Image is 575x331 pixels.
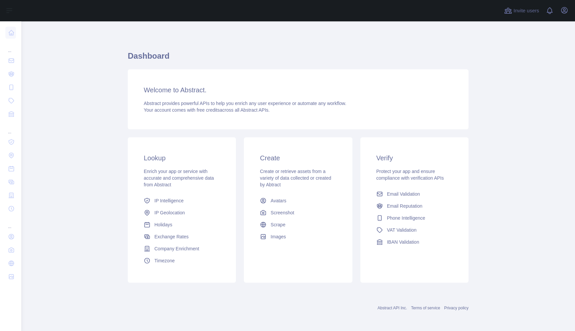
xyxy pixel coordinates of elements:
div: ... [5,40,16,53]
a: VAT Validation [374,224,455,236]
span: Timezone [154,257,175,264]
span: Invite users [513,7,539,15]
span: Images [271,233,286,240]
a: Holidays [141,219,223,231]
span: IP Intelligence [154,197,184,204]
a: Email Reputation [374,200,455,212]
h3: Lookup [144,153,220,163]
a: Screenshot [257,207,339,219]
a: Company Enrichment [141,243,223,255]
a: Avatars [257,195,339,207]
h3: Verify [376,153,453,163]
a: Scrape [257,219,339,231]
a: IBAN Validation [374,236,455,248]
span: free credits [197,107,220,113]
a: Abstract API Inc. [378,306,407,310]
span: IP Geolocation [154,209,185,216]
h3: Welcome to Abstract. [144,85,453,95]
span: Exchange Rates [154,233,189,240]
span: Company Enrichment [154,245,199,252]
a: Terms of service [411,306,440,310]
a: Timezone [141,255,223,267]
a: Exchange Rates [141,231,223,243]
span: VAT Validation [387,227,417,233]
a: Images [257,231,339,243]
a: IP Intelligence [141,195,223,207]
span: Holidays [154,221,172,228]
span: Create or retrieve assets from a variety of data collected or created by Abtract [260,169,331,187]
span: Phone Intelligence [387,215,425,221]
a: Email Validation [374,188,455,200]
div: ... [5,216,16,229]
span: Enrich your app or service with accurate and comprehensive data from Abstract [144,169,214,187]
h1: Dashboard [128,51,469,67]
span: Your account comes with across all Abstract APIs. [144,107,270,113]
span: Screenshot [271,209,294,216]
span: IBAN Validation [387,239,419,245]
button: Invite users [503,5,540,16]
span: Email Reputation [387,203,423,209]
h3: Create [260,153,336,163]
span: Scrape [271,221,285,228]
span: Avatars [271,197,286,204]
a: Privacy policy [444,306,469,310]
span: Abstract provides powerful APIs to help you enrich any user experience or automate any workflow. [144,101,346,106]
div: ... [5,121,16,135]
a: IP Geolocation [141,207,223,219]
a: Phone Intelligence [374,212,455,224]
span: Email Validation [387,191,420,197]
span: Protect your app and ensure compliance with verification APIs [376,169,444,181]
